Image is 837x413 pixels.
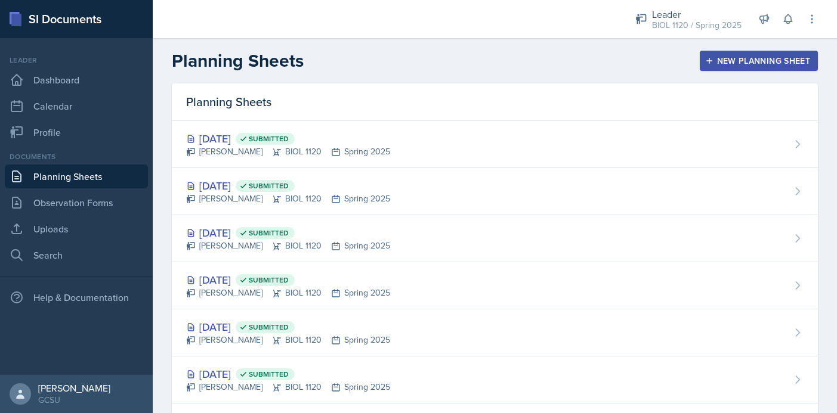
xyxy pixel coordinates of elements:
[172,168,818,215] a: [DATE] Submitted [PERSON_NAME]BIOL 1120Spring 2025
[700,51,818,71] button: New Planning Sheet
[172,50,304,72] h2: Planning Sheets
[652,7,742,21] div: Leader
[5,217,148,241] a: Uploads
[5,151,148,162] div: Documents
[38,382,110,394] div: [PERSON_NAME]
[249,369,289,379] span: Submitted
[249,275,289,285] span: Submitted
[186,192,390,205] div: [PERSON_NAME] BIOL 1120 Spring 2025
[249,322,289,332] span: Submitted
[5,55,148,66] div: Leader
[249,228,289,238] span: Submitted
[708,56,810,66] div: New Planning Sheet
[186,319,390,335] div: [DATE]
[186,178,390,194] div: [DATE]
[5,68,148,92] a: Dashboard
[186,272,390,288] div: [DATE]
[5,191,148,215] a: Observation Forms
[5,243,148,267] a: Search
[5,164,148,188] a: Planning Sheets
[186,225,390,241] div: [DATE]
[172,309,818,356] a: [DATE] Submitted [PERSON_NAME]BIOL 1120Spring 2025
[249,134,289,144] span: Submitted
[172,121,818,168] a: [DATE] Submitted [PERSON_NAME]BIOL 1120Spring 2025
[5,285,148,309] div: Help & Documentation
[249,181,289,191] span: Submitted
[652,19,742,32] div: BIOL 1120 / Spring 2025
[38,394,110,406] div: GCSU
[172,356,818,403] a: [DATE] Submitted [PERSON_NAME]BIOL 1120Spring 2025
[186,366,390,382] div: [DATE]
[172,83,818,121] div: Planning Sheets
[186,240,390,252] div: [PERSON_NAME] BIOL 1120 Spring 2025
[172,215,818,262] a: [DATE] Submitted [PERSON_NAME]BIOL 1120Spring 2025
[186,131,390,147] div: [DATE]
[186,334,390,346] div: [PERSON_NAME] BIOL 1120 Spring 2025
[5,120,148,144] a: Profile
[186,287,390,299] div: [PERSON_NAME] BIOL 1120 Spring 2025
[5,94,148,118] a: Calendar
[186,381,390,393] div: [PERSON_NAME] BIOL 1120 Spring 2025
[172,262,818,309] a: [DATE] Submitted [PERSON_NAME]BIOL 1120Spring 2025
[186,145,390,158] div: [PERSON_NAME] BIOL 1120 Spring 2025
